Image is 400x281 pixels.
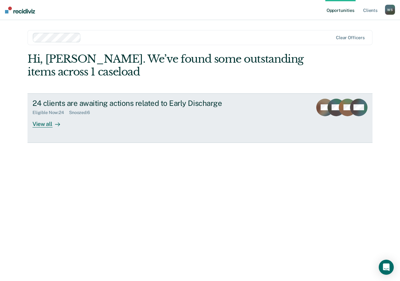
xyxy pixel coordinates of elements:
div: Eligible Now : 24 [32,110,69,115]
div: Snoozed : 6 [69,110,95,115]
div: Open Intercom Messenger [379,260,394,275]
div: Clear officers [336,35,365,40]
div: View all [32,115,67,127]
div: 24 clients are awaiting actions related to Early Discharge [32,99,252,108]
button: WS [385,5,395,15]
div: Hi, [PERSON_NAME]. We’ve found some outstanding items across 1 caseload [27,53,303,78]
img: Recidiviz [5,7,35,13]
div: W S [385,5,395,15]
a: 24 clients are awaiting actions related to Early DischargeEligible Now:24Snoozed:6View all [27,93,372,143]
